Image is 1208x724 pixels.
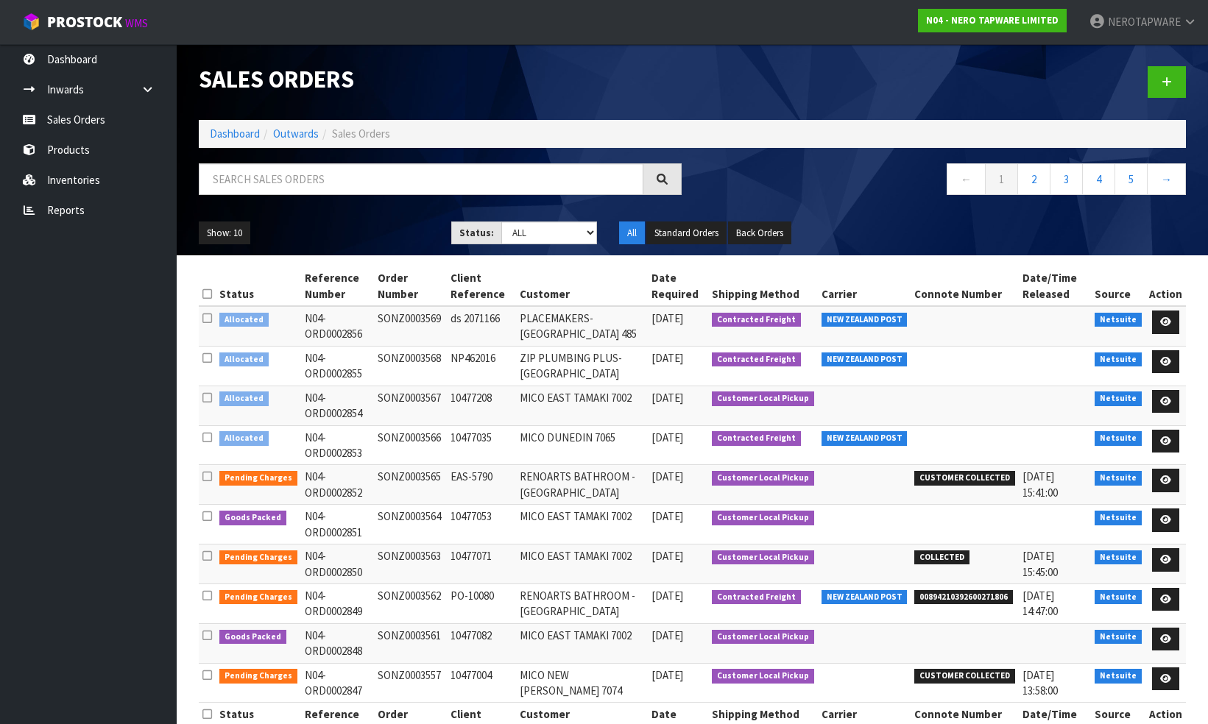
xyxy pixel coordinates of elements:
span: Netsuite [1095,669,1142,684]
input: Search sales orders [199,163,643,195]
strong: Status: [459,227,494,239]
span: [DATE] 13:58:00 [1022,668,1058,698]
span: NEW ZEALAND POST [822,352,908,367]
td: SONZ0003569 [374,306,447,346]
span: Contracted Freight [712,590,801,605]
span: [DATE] [651,351,683,365]
a: 5 [1115,163,1148,195]
span: Pending Charges [219,550,297,565]
th: Reference Number [301,266,375,306]
button: Back Orders [728,221,791,245]
span: Goods Packed [219,630,286,645]
span: Pending Charges [219,669,297,684]
td: 10477004 [447,663,516,703]
td: N04-ORD0002856 [301,306,375,346]
td: SONZ0003563 [374,544,447,584]
th: Order Number [374,266,447,306]
span: NEW ZEALAND POST [822,313,908,327]
span: Contracted Freight [712,352,801,367]
span: CUSTOMER COLLECTED [914,471,1015,486]
span: [DATE] 14:47:00 [1022,589,1058,618]
td: N04-ORD0002852 [301,465,375,505]
td: ZIP PLUMBING PLUS- [GEOGRAPHIC_DATA] [516,346,649,386]
td: MICO DUNEDIN 7065 [516,425,649,465]
th: Client Reference [447,266,516,306]
td: EAS-5790 [447,465,516,505]
th: Action [1145,266,1186,306]
td: N04-ORD0002854 [301,386,375,425]
strong: N04 - NERO TAPWARE LIMITED [926,14,1059,26]
td: PO-10080 [447,583,516,623]
td: MICO EAST TAMAKI 7002 [516,386,649,425]
a: Dashboard [210,127,260,141]
span: Netsuite [1095,511,1142,525]
span: CUSTOMER COLLECTED [914,669,1015,684]
span: Netsuite [1095,431,1142,446]
span: NEROTAPWARE [1108,15,1181,29]
button: Show: 10 [199,221,250,245]
td: 10477035 [447,425,516,465]
span: [DATE] [651,509,683,523]
td: N04-ORD0002847 [301,663,375,703]
span: Pending Charges [219,471,297,486]
span: [DATE] [651,469,683,483]
span: Netsuite [1095,352,1142,367]
td: MICO EAST TAMAKI 7002 [516,623,649,663]
span: Customer Local Pickup [712,471,814,486]
span: Allocated [219,391,269,406]
span: Netsuite [1095,630,1142,645]
span: Sales Orders [332,127,390,141]
span: [DATE] 15:45:00 [1022,549,1058,578]
span: NEW ZEALAND POST [822,590,908,605]
td: SONZ0003566 [374,425,447,465]
span: [DATE] [651,391,683,405]
td: RENOARTS BATHROOM - [GEOGRAPHIC_DATA] [516,465,649,505]
h1: Sales Orders [199,66,682,93]
span: Customer Local Pickup [712,391,814,406]
th: Shipping Method [708,266,818,306]
small: WMS [125,16,148,30]
button: All [619,221,645,245]
span: Contracted Freight [712,431,801,446]
a: 2 [1017,163,1050,195]
td: PLACEMAKERS-[GEOGRAPHIC_DATA] 485 [516,306,649,346]
td: MICO EAST TAMAKI 7002 [516,544,649,584]
th: Date Required [648,266,708,306]
span: 00894210392600271806 [914,590,1013,605]
span: Contracted Freight [712,313,801,327]
td: NP462016 [447,346,516,386]
span: NEW ZEALAND POST [822,431,908,446]
span: Netsuite [1095,313,1142,327]
span: ProStock [47,13,122,32]
td: 10477071 [447,544,516,584]
span: Allocated [219,431,269,446]
a: → [1147,163,1186,195]
span: [DATE] [651,430,683,444]
td: SONZ0003557 [374,663,447,703]
a: 1 [985,163,1018,195]
td: SONZ0003561 [374,623,447,663]
td: 10477053 [447,505,516,544]
a: Outwards [273,127,319,141]
span: Allocated [219,313,269,327]
span: Customer Local Pickup [712,511,814,525]
th: Carrier [818,266,911,306]
td: 10477082 [447,623,516,663]
td: RENOARTS BATHROOM - [GEOGRAPHIC_DATA] [516,583,649,623]
span: Goods Packed [219,511,286,525]
td: ds 2071166 [447,306,516,346]
span: [DATE] [651,589,683,603]
th: Status [216,266,301,306]
td: SONZ0003568 [374,346,447,386]
td: N04-ORD0002849 [301,583,375,623]
td: MICO NEW [PERSON_NAME] 7074 [516,663,649,703]
span: Allocated [219,352,269,367]
a: 3 [1050,163,1083,195]
span: COLLECTED [914,550,969,565]
span: Customer Local Pickup [712,630,814,645]
td: SONZ0003562 [374,583,447,623]
td: SONZ0003567 [374,386,447,425]
th: Connote Number [911,266,1019,306]
span: Netsuite [1095,590,1142,605]
span: Netsuite [1095,471,1142,486]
